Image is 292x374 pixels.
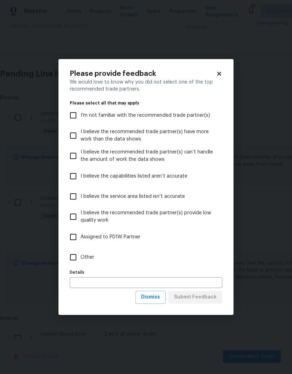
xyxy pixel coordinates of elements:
span: I believe the recommended trade partner(s) have more work than the data shows [81,128,217,143]
span: I believe the recommended trade partner(s) provide low quality work [81,209,217,224]
div: We would love to know why you did not select one of the top recommended trade partners. [70,79,222,93]
legend: Please select all that may apply [70,101,222,105]
span: Other [81,254,94,261]
label: Details [70,270,222,274]
h2: Please provide feedback [70,70,216,77]
span: I believe the recommended trade partner(s) can’t handle the amount of work the data shows [81,149,217,163]
span: I’m not familiar with the recommended trade partner(s) [81,112,210,119]
span: I believe the service area listed isn’t accurate [81,193,185,200]
span: I believe the capabilities listed aren’t accurate [81,173,187,180]
button: Dismiss [135,291,166,304]
span: Assigned to PD1W Partner [81,233,140,241]
span: Dismiss [141,293,160,302]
